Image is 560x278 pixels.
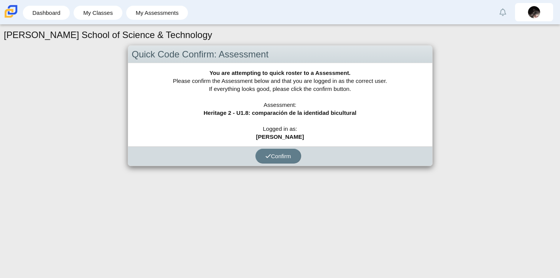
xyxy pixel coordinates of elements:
button: Confirm [255,149,301,164]
a: My Assessments [130,6,185,20]
div: Quick Code Confirm: Assessment [128,46,432,64]
a: Alerts [494,4,511,21]
b: You are attempting to quick roster to a Assessment. [209,70,350,76]
a: My Classes [77,6,119,20]
b: Heritage 2 - U1.8: comparación de la identidad bicultural [204,110,356,116]
h1: [PERSON_NAME] School of Science & Technology [4,29,212,41]
b: [PERSON_NAME] [256,133,304,140]
div: Please confirm the Assessment below and that you are logged in as the correct user. If everything... [128,63,432,146]
a: Dashboard [27,6,66,20]
span: Confirm [265,153,291,159]
img: Carmen School of Science & Technology [3,3,19,19]
img: elizabeth.montoya.86Lpgd [528,6,540,18]
a: elizabeth.montoya.86Lpgd [515,3,553,21]
a: Carmen School of Science & Technology [3,14,19,21]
